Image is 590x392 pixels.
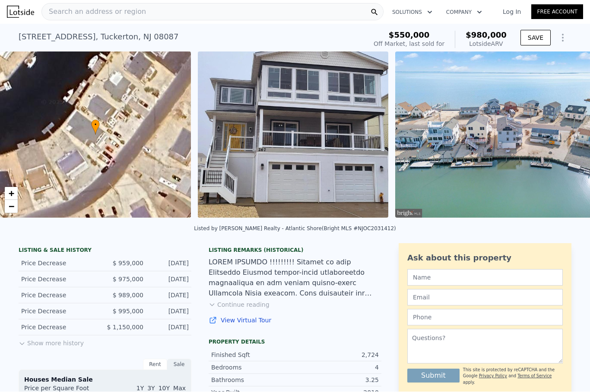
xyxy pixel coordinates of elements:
div: [STREET_ADDRESS] , Tuckerton , NJ 08087 [19,31,179,43]
div: Price Decrease [21,259,98,268]
div: [DATE] [150,275,189,284]
span: 3Y [147,385,155,392]
span: + [9,188,14,199]
a: Terms of Service [517,374,552,379]
a: View Virtual Tour [209,316,381,325]
button: Submit [407,369,460,383]
button: Show more history [19,336,84,348]
span: $ 1,150,000 [107,324,143,331]
div: Price Decrease [21,323,98,332]
div: Rent [143,359,167,370]
div: Listed by [PERSON_NAME] Realty - Atlantic Shore (Bright MLS #NJOC2031412) [194,226,396,232]
div: 3.25 [295,376,379,385]
div: This site is protected by reCAPTCHA and the Google and apply. [463,367,563,386]
a: Privacy Policy [479,374,507,379]
div: [DATE] [150,307,189,316]
div: 4 [295,363,379,372]
a: Free Account [531,5,583,19]
button: Company [439,5,489,20]
span: $ 975,000 [113,276,143,283]
div: Listing Remarks (Historical) [209,247,381,254]
div: Bedrooms [211,363,295,372]
div: • [91,120,100,135]
div: Lotside ARV [466,40,507,48]
span: $980,000 [466,31,507,40]
div: Ask about this property [407,252,563,264]
div: Price Decrease [21,307,98,316]
div: LISTING & SALE HISTORY [19,247,191,256]
a: Zoom in [5,187,18,200]
input: Name [407,270,563,286]
span: − [9,201,14,212]
span: $ 989,000 [113,292,143,299]
input: Phone [407,309,563,326]
img: Lotside [7,6,34,18]
span: $ 995,000 [113,308,143,315]
div: Finished Sqft [211,351,295,360]
div: [DATE] [150,291,189,300]
div: LOREM IPSUMDO !!!!!!!!! Sitamet co adip Elitseddo Eiusmod tempor-incid utlaboreetdo magnaaliqua e... [209,257,381,299]
div: Houses Median Sale [24,376,186,384]
a: Log In [492,8,531,16]
span: $ 959,000 [113,260,143,267]
span: $550,000 [389,31,430,40]
div: Bathrooms [211,376,295,385]
img: Sale: 151835075 Parcel: 65911302 [198,52,389,218]
div: Price Decrease [21,291,98,300]
div: [DATE] [150,259,189,268]
div: [DATE] [150,323,189,332]
div: Sale [167,359,191,370]
button: SAVE [520,30,551,46]
div: 2,724 [295,351,379,360]
div: Property details [209,339,381,346]
button: Solutions [385,5,439,20]
div: Off Market, last sold for [374,40,444,48]
div: Price Decrease [21,275,98,284]
span: Search an address or region [42,7,146,17]
button: Show Options [554,29,571,47]
span: 1Y [136,385,144,392]
button: Continue reading [209,301,270,309]
a: Zoom out [5,200,18,213]
span: • [91,121,100,129]
input: Email [407,289,563,306]
span: 10Y [159,385,170,392]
